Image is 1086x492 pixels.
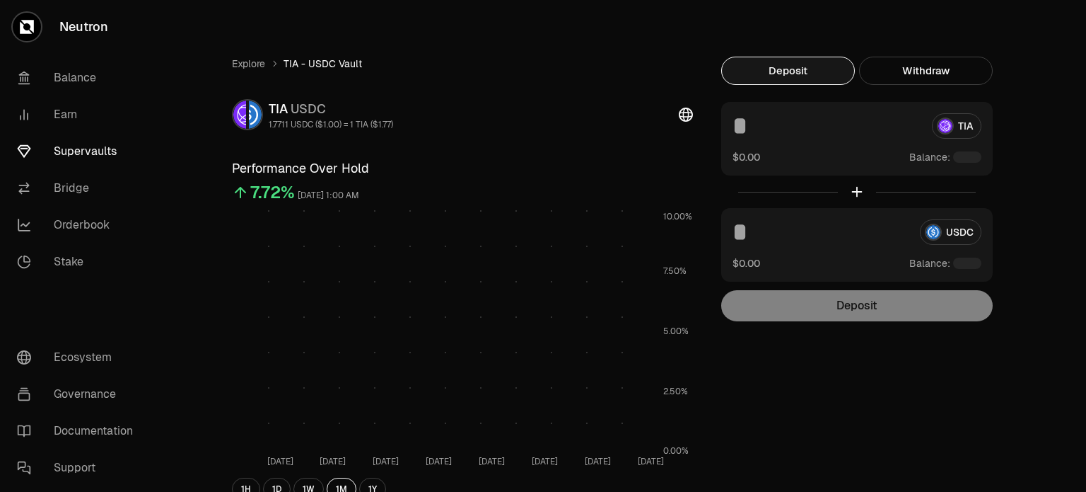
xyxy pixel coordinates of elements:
tspan: [DATE] [320,456,346,467]
tspan: [DATE] [532,456,558,467]
button: Deposit [721,57,855,85]
a: Earn [6,96,153,133]
div: 7.72% [250,181,295,204]
tspan: 7.50% [663,265,687,277]
a: Orderbook [6,207,153,244]
nav: breadcrumb [232,57,693,71]
button: Withdraw [859,57,993,85]
button: $0.00 [732,150,760,164]
a: Balance [6,59,153,96]
span: Balance: [909,150,950,164]
tspan: [DATE] [638,456,664,467]
a: Documentation [6,413,153,450]
a: Supervaults [6,133,153,170]
tspan: 10.00% [663,211,692,222]
div: 1.7711 USDC ($1.00) = 1 TIA ($1.77) [269,119,393,130]
img: TIA Logo [233,101,246,129]
span: Balance: [909,256,950,270]
tspan: [DATE] [479,456,505,467]
tspan: 2.50% [663,386,688,397]
span: USDC [291,101,326,117]
a: Governance [6,376,153,413]
tspan: 0.00% [663,445,689,457]
tspan: [DATE] [267,456,293,467]
tspan: 5.00% [663,326,689,337]
tspan: [DATE] [373,456,399,467]
tspan: [DATE] [585,456,611,467]
button: $0.00 [732,256,760,270]
a: Explore [232,57,265,71]
img: USDC Logo [249,101,262,129]
a: Ecosystem [6,339,153,376]
h3: Performance Over Hold [232,159,693,178]
a: Support [6,450,153,486]
tspan: [DATE] [426,456,452,467]
a: Stake [6,244,153,280]
a: Bridge [6,170,153,207]
div: TIA [269,99,393,119]
span: TIA - USDC Vault [284,57,362,71]
div: [DATE] 1:00 AM [298,188,359,204]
